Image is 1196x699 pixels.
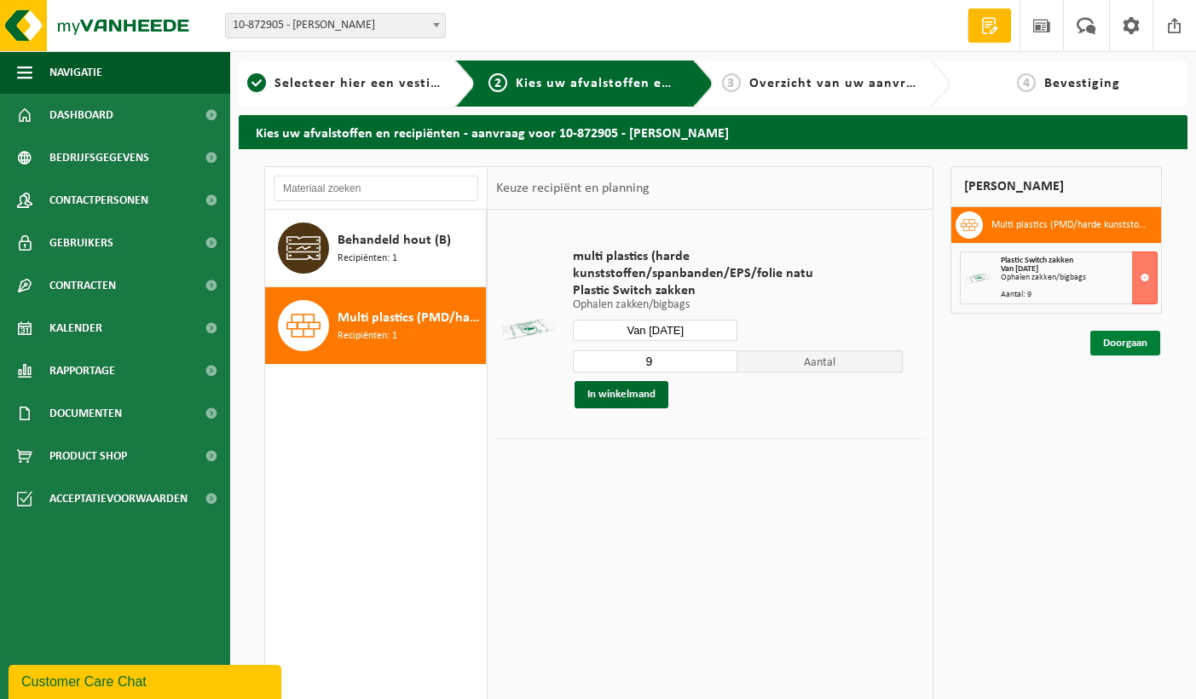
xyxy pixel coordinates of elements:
[9,661,285,699] iframe: chat widget
[722,73,741,92] span: 3
[573,299,903,311] p: Ophalen zakken/bigbags
[226,14,445,38] span: 10-872905 - GHYSEL SVEN - ICHTEGEM
[49,349,115,392] span: Rapportage
[247,73,266,92] span: 1
[573,282,903,299] span: Plastic Switch zakken
[49,94,113,136] span: Dashboard
[239,115,1187,148] h2: Kies uw afvalstoffen en recipiënten - aanvraag voor 10-872905 - [PERSON_NAME]
[516,77,750,90] span: Kies uw afvalstoffen en recipiënten
[49,435,127,477] span: Product Shop
[49,222,113,264] span: Gebruikers
[49,392,122,435] span: Documenten
[1090,331,1160,355] a: Doorgaan
[265,287,487,364] button: Multi plastics (PMD/harde kunststoffen/spanbanden/EPS/folie naturel/folie gemengd) Recipiënten: 1
[575,381,668,408] button: In winkelmand
[49,477,188,520] span: Acceptatievoorwaarden
[338,251,397,267] span: Recipiënten: 1
[991,211,1148,239] h3: Multi plastics (PMD/harde kunststoffen/spanbanden/EPS/folie naturel/folie gemengd)
[338,308,482,328] span: Multi plastics (PMD/harde kunststoffen/spanbanden/EPS/folie naturel/folie gemengd)
[338,230,451,251] span: Behandeld hout (B)
[1001,264,1038,274] strong: Van [DATE]
[573,320,737,341] input: Selecteer datum
[225,13,446,38] span: 10-872905 - GHYSEL SVEN - ICHTEGEM
[1001,291,1157,299] div: Aantal: 9
[338,328,397,344] span: Recipiënten: 1
[49,136,149,179] span: Bedrijfsgegevens
[247,73,442,94] a: 1Selecteer hier een vestiging
[1044,77,1120,90] span: Bevestiging
[950,166,1162,207] div: [PERSON_NAME]
[737,350,902,373] span: Aantal
[1001,256,1073,265] span: Plastic Switch zakken
[573,248,903,282] span: multi plastics (harde kunststoffen/spanbanden/EPS/folie natu
[49,307,102,349] span: Kalender
[488,73,507,92] span: 2
[49,179,148,222] span: Contactpersonen
[49,51,102,94] span: Navigatie
[488,167,658,210] div: Keuze recipiënt en planning
[274,176,478,201] input: Materiaal zoeken
[1017,73,1036,92] span: 4
[274,77,459,90] span: Selecteer hier een vestiging
[749,77,929,90] span: Overzicht van uw aanvraag
[265,210,487,287] button: Behandeld hout (B) Recipiënten: 1
[1001,274,1157,282] div: Ophalen zakken/bigbags
[49,264,116,307] span: Contracten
